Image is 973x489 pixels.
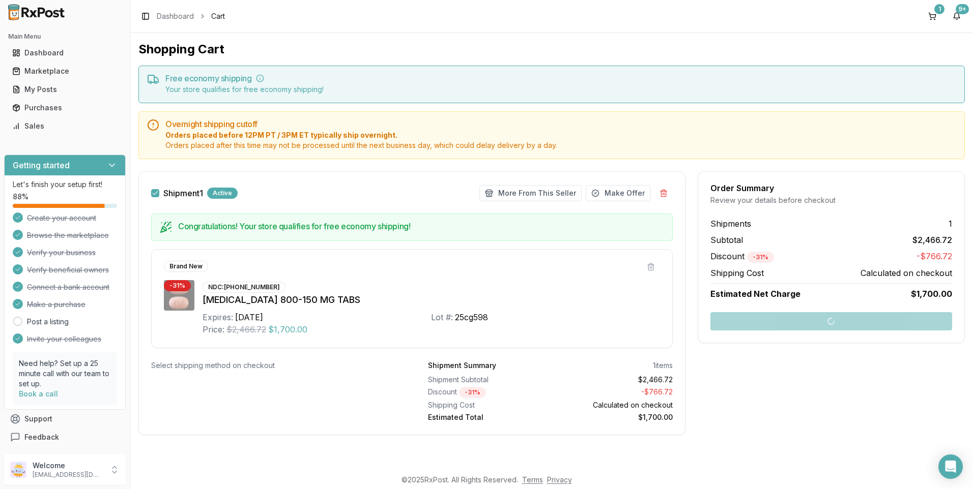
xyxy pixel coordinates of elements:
span: Cart [211,11,225,21]
span: $2,466.72 [912,234,952,246]
span: -$766.72 [917,250,952,263]
div: Sales [12,121,118,131]
div: Open Intercom Messenger [938,454,963,479]
span: $2,466.72 [226,323,266,335]
a: Marketplace [8,62,122,80]
div: Shipment Summary [428,360,496,371]
div: - 31 % [164,280,191,291]
div: Discount [428,387,546,398]
p: Need help? Set up a 25 minute call with our team to set up. [19,358,111,389]
h5: Congratulations! Your store qualifies for free economy shipping! [178,222,664,230]
span: Calculated on checkout [861,267,952,279]
div: Brand New [164,261,208,272]
div: - $766.72 [554,387,672,398]
span: 1 [949,218,952,230]
div: Your store qualifies for free economy shipping! [165,84,956,95]
span: Discount [710,251,774,261]
span: Estimated Net Charge [710,289,800,299]
img: User avatar [10,462,26,478]
span: Verify beneficial owners [27,265,109,275]
span: Shipments [710,218,751,230]
div: Purchases [12,103,118,113]
div: 25cg598 [455,311,488,323]
span: Connect a bank account [27,282,109,292]
h2: Main Menu [8,33,122,41]
a: Book a call [19,389,58,398]
button: Dashboard [4,45,126,61]
div: Price: [203,323,224,335]
a: My Posts [8,80,122,99]
span: Orders placed before 12PM PT / 3PM ET typically ship overnight. [165,130,956,140]
nav: breadcrumb [157,11,225,21]
button: Feedback [4,428,126,446]
p: Let's finish your setup first! [13,179,117,190]
span: Make a purchase [27,299,85,310]
button: 9+ [949,8,965,24]
img: Prezcobix 800-150 MG TABS [164,280,194,311]
h5: Free economy shipping [165,74,956,82]
div: Marketplace [12,66,118,76]
div: [MEDICAL_DATA] 800-150 MG TABS [203,293,660,307]
button: Support [4,410,126,428]
span: $1,700.00 [911,288,952,300]
img: RxPost Logo [4,4,69,20]
div: Dashboard [12,48,118,58]
a: Dashboard [8,44,122,62]
span: Shipping Cost [710,267,764,279]
a: Privacy [547,475,572,484]
span: Orders placed after this time may not be processed until the next business day, which could delay... [165,140,956,150]
span: Browse the marketplace [27,230,109,240]
div: $1,700.00 [554,412,672,422]
div: - 31 % [459,387,486,398]
a: Sales [8,117,122,135]
div: Shipment Subtotal [428,375,546,385]
div: Expires: [203,311,233,323]
div: 9+ [956,4,969,14]
div: Order Summary [710,184,952,192]
h5: Overnight shipping cutoff [165,120,956,128]
p: [EMAIL_ADDRESS][DOMAIN_NAME] [33,471,103,479]
a: Terms [522,475,543,484]
div: - 31 % [747,252,774,263]
div: $2,466.72 [554,375,672,385]
a: Purchases [8,99,122,117]
p: Welcome [33,461,103,471]
span: $1,700.00 [268,323,307,335]
span: Subtotal [710,234,743,246]
div: Select shipping method on checkout [151,360,395,371]
div: NDC: [PHONE_NUMBER] [203,282,285,293]
button: 1 [924,8,940,24]
div: Review your details before checkout [710,195,952,205]
span: Verify your business [27,248,96,258]
h1: Shopping Cart [138,41,965,57]
div: My Posts [12,84,118,95]
button: Sales [4,118,126,134]
a: Dashboard [157,11,194,21]
button: Make Offer [586,185,650,201]
div: Shipping Cost [428,400,546,410]
div: Calculated on checkout [554,400,672,410]
div: 1 [934,4,945,14]
h3: Getting started [13,159,70,171]
button: Purchases [4,100,126,116]
div: [DATE] [235,311,263,323]
span: Make Offer [605,188,645,198]
div: 1 items [653,360,673,371]
span: 88 % [13,192,28,202]
span: Invite your colleagues [27,334,101,344]
div: Lot #: [431,311,453,323]
span: Create your account [27,213,96,223]
span: Feedback [24,432,59,442]
div: Estimated Total [428,412,546,422]
button: My Posts [4,81,126,98]
label: Shipment 1 [163,189,203,197]
a: Post a listing [27,317,69,327]
button: Marketplace [4,63,126,79]
div: Active [207,188,238,199]
button: More From This Seller [479,185,582,201]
